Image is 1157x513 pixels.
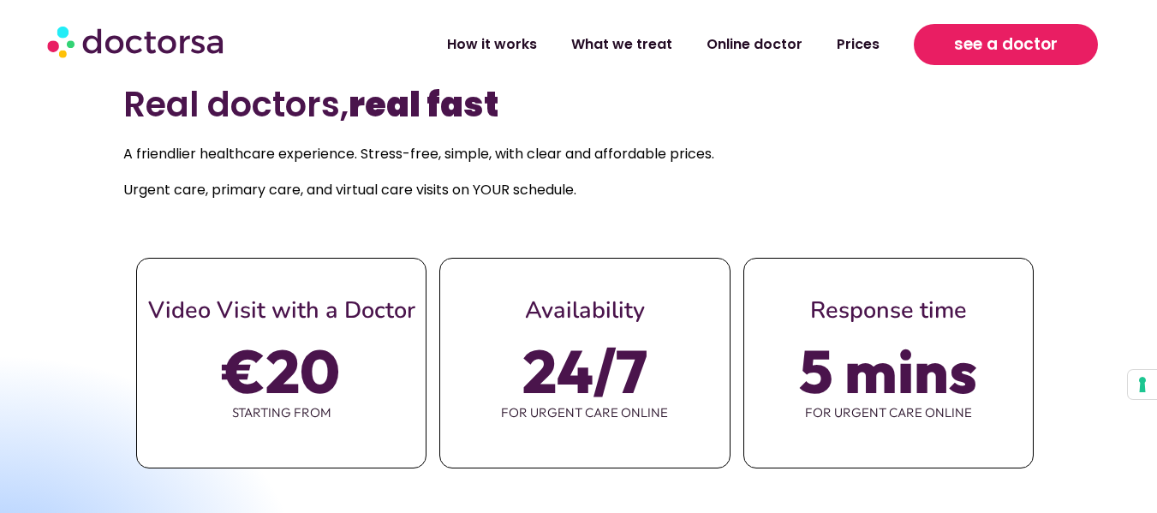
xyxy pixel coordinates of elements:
a: Prices [820,25,897,64]
p: A friendlier healthcare experience. Stress-free, simple, with clear and affordable prices. [123,142,1034,166]
button: Your consent preferences for tracking technologies [1128,370,1157,399]
span: for urgent care online [440,395,729,431]
span: Availability [525,295,645,326]
a: How it works [430,25,554,64]
span: see a doctor [954,31,1058,58]
b: real fast [349,81,498,128]
a: What we treat [554,25,689,64]
span: starting from [137,395,426,431]
span: 5 mins [799,347,977,395]
a: see a doctor [914,24,1098,65]
span: for urgent care online [744,395,1033,431]
span: €20 [223,347,340,395]
span: Video Visit with a Doctor​ [148,295,415,326]
nav: Menu [308,25,897,64]
h2: Real doctors, [123,84,1034,125]
a: Online doctor [689,25,820,64]
p: Urgent care, primary care, and virtual care visits on YOUR schedule. [123,178,1034,202]
span: Response time [810,295,967,326]
span: 24/7 [522,347,647,395]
